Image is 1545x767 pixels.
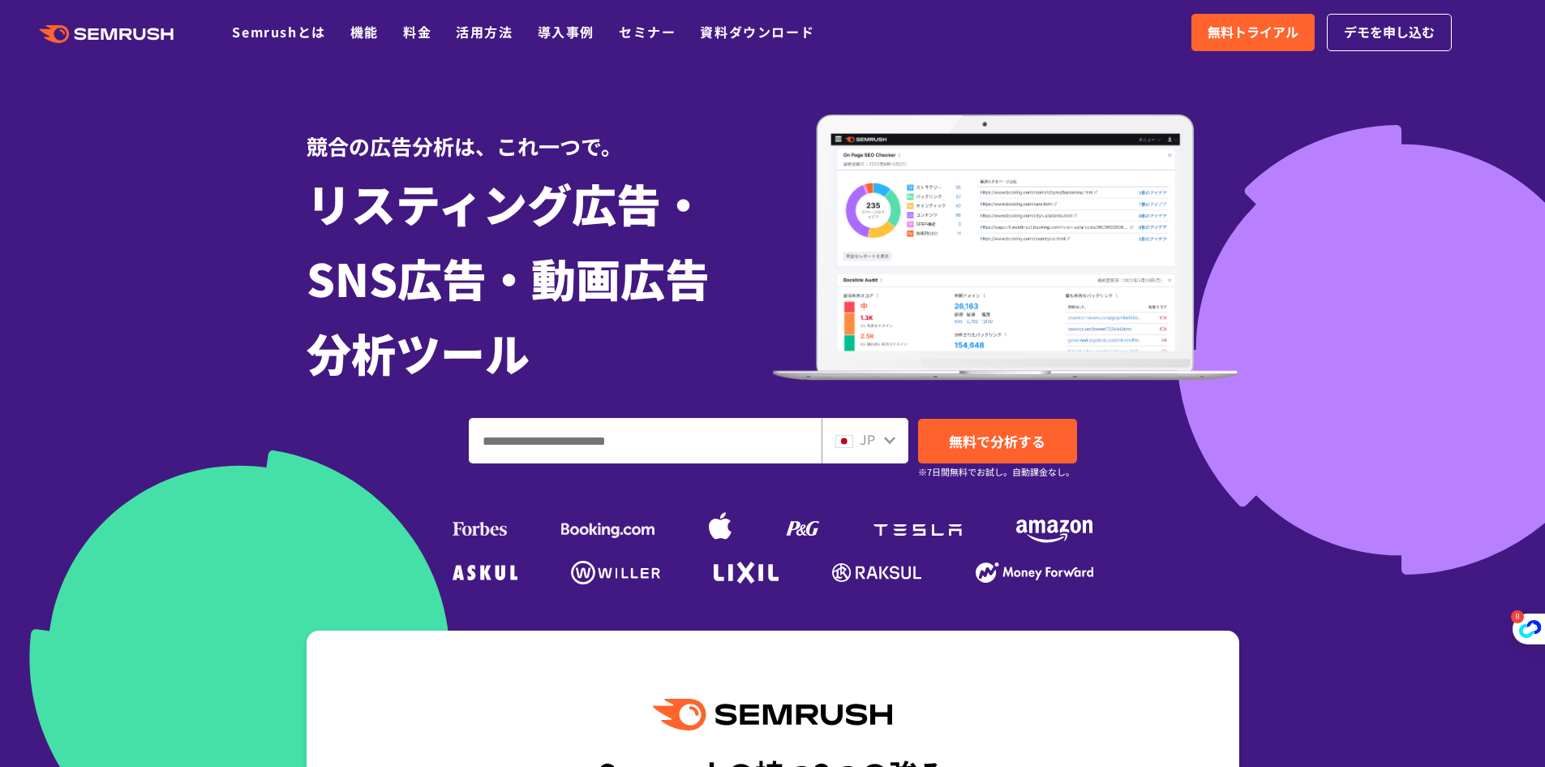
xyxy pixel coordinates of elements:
div: 競合の広告分析は、これ一つで。 [307,106,773,162]
a: セミナー [619,22,676,41]
input: ドメイン、キーワードまたはURLを入力してください [470,419,821,463]
a: デモを申し込む [1327,14,1452,51]
span: JP [860,429,875,449]
h1: リスティング広告・ SNS広告・動画広告 分析ツール [307,166,773,390]
a: 資料ダウンロード [700,22,814,41]
a: 無料で分析する [918,419,1077,463]
small: ※7日間無料でお試し。自動課金なし。 [918,464,1075,480]
img: Semrush [653,699,891,730]
a: 料金 [403,22,431,41]
a: 活用方法 [456,22,513,41]
span: 無料トライアル [1208,22,1298,43]
a: 導入事例 [538,22,594,41]
span: デモを申し込む [1344,22,1435,43]
a: 機能 [350,22,379,41]
a: 無料トライアル [1191,14,1315,51]
span: 無料で分析する [949,431,1045,451]
a: Semrushとは [232,22,325,41]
